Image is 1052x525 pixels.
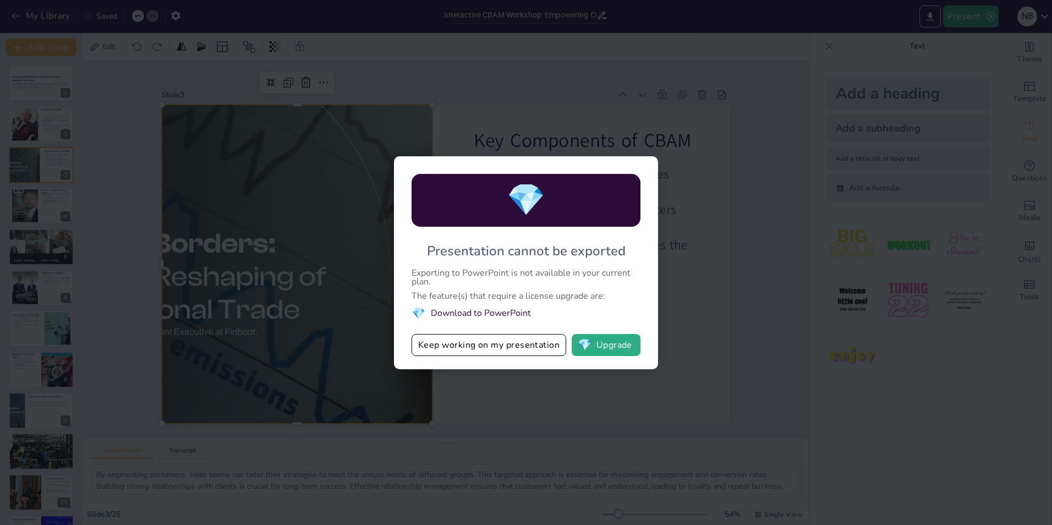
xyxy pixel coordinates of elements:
span: diamond [412,306,425,321]
span: diamond [507,179,545,221]
div: Presentation cannot be exported [427,242,626,260]
button: Keep working on my presentation [412,334,566,356]
div: Exporting to PowerPoint is not available in your current plan. [412,269,640,286]
li: Download to PowerPoint [412,306,640,321]
div: The feature(s) that require a license upgrade are: [412,292,640,300]
button: diamondUpgrade [572,334,640,356]
span: diamond [578,340,591,351]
